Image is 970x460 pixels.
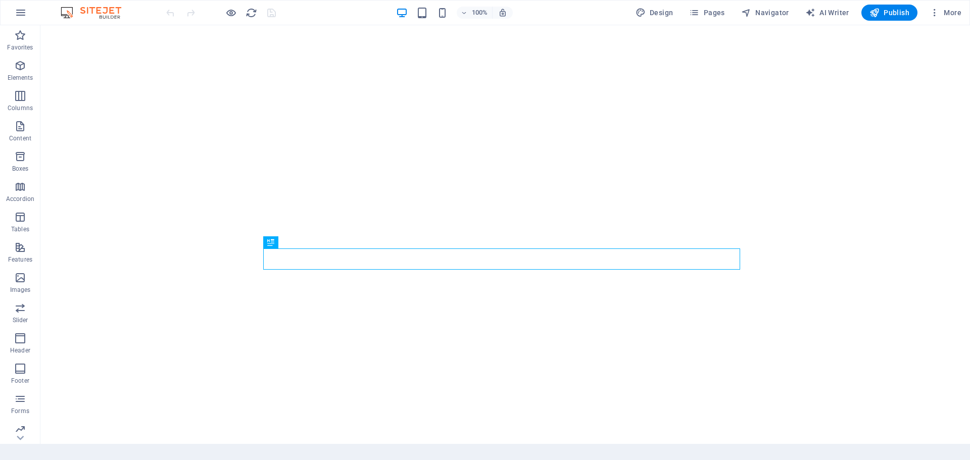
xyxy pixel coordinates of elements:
[457,7,493,19] button: 100%
[869,8,909,18] span: Publish
[8,104,33,112] p: Columns
[801,5,853,21] button: AI Writer
[8,255,32,264] p: Features
[58,7,134,19] img: Editor Logo
[7,43,33,52] p: Favorites
[11,377,29,385] p: Footer
[498,8,507,17] i: On resize automatically adjust zoom level to fit chosen device.
[737,5,793,21] button: Navigator
[10,346,30,354] p: Header
[632,5,677,21] button: Design
[12,165,29,173] p: Boxes
[685,5,729,21] button: Pages
[11,225,29,233] p: Tables
[930,8,961,18] span: More
[8,74,33,82] p: Elements
[472,7,488,19] h6: 100%
[11,407,29,415] p: Forms
[6,195,34,203] p: Accordion
[245,7,257,19] button: reload
[926,5,965,21] button: More
[246,7,257,19] i: Reload page
[10,286,31,294] p: Images
[9,134,31,142] p: Content
[225,7,237,19] button: Click here to leave preview mode and continue editing
[632,5,677,21] div: Design (Ctrl+Alt+Y)
[805,8,849,18] span: AI Writer
[689,8,724,18] span: Pages
[741,8,789,18] span: Navigator
[13,316,28,324] p: Slider
[861,5,917,21] button: Publish
[636,8,673,18] span: Design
